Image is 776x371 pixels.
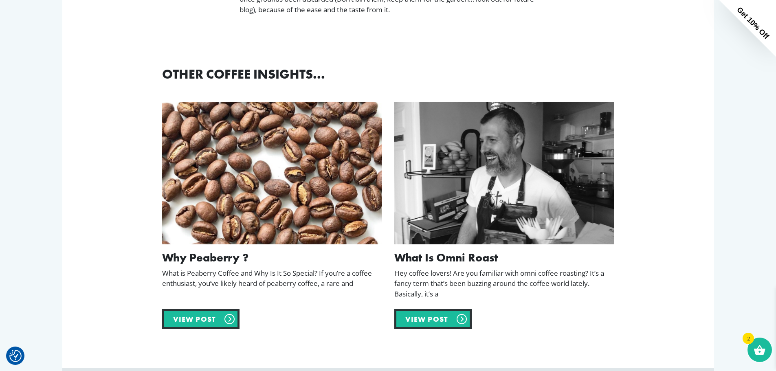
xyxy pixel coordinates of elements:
[9,350,22,362] img: Revisit consent button
[394,251,614,265] h3: What Is Omni Roast
[743,333,754,344] span: 2
[162,67,614,82] h3: Other coffee insights...
[162,309,240,329] a: View post
[162,251,382,265] h3: Why Peaberry ?
[394,309,472,329] a: View post
[162,268,382,289] p: What is Peaberry Coffee and Why Is It So Special? If you’re a coffee enthusiast, you’ve likely he...
[394,268,614,299] p: Hey coffee lovers! Are you familiar with omni coffee roasting? It’s a fancy term that’s been buzz...
[735,5,770,40] span: Get 10% Off
[9,350,22,362] button: Consent Preferences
